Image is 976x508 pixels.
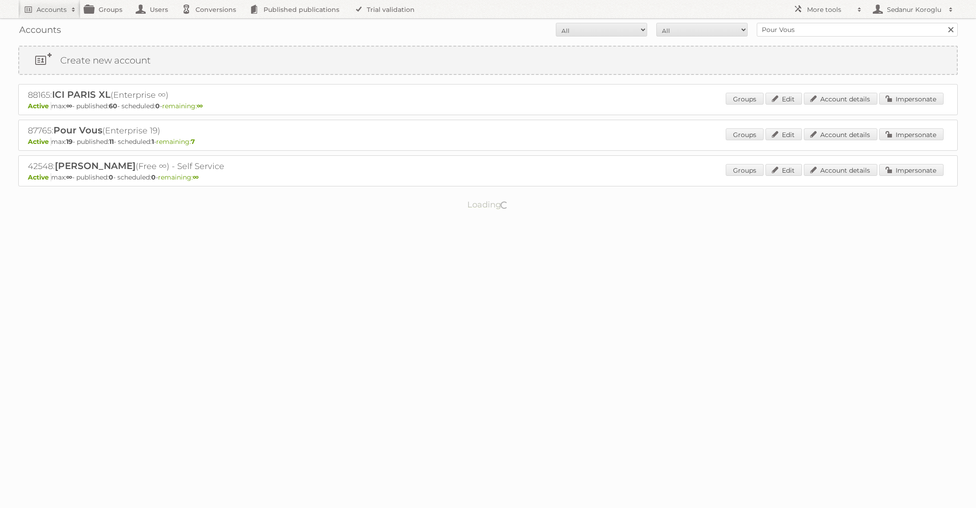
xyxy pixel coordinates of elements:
h2: Accounts [37,5,67,14]
a: Groups [726,128,764,140]
span: Active [28,173,51,181]
span: Pour Vous [53,125,102,136]
a: Groups [726,93,764,105]
strong: ∞ [193,173,199,181]
span: ICI PARIS XL [52,89,111,100]
strong: 0 [155,102,160,110]
span: [PERSON_NAME] [55,160,136,171]
span: Active [28,138,51,146]
a: Groups [726,164,764,176]
span: remaining: [158,173,199,181]
span: Active [28,102,51,110]
span: remaining: [156,138,195,146]
a: Impersonate [879,164,944,176]
a: Account details [804,164,877,176]
strong: 7 [191,138,195,146]
p: max: - published: - scheduled: - [28,138,948,146]
h2: 42548: (Free ∞) - Self Service [28,160,348,172]
strong: ∞ [197,102,203,110]
a: Edit [765,93,802,105]
a: Impersonate [879,93,944,105]
strong: ∞ [66,102,72,110]
a: Account details [804,93,877,105]
h2: More tools [807,5,853,14]
a: Edit [765,128,802,140]
p: Loading [438,196,538,214]
p: max: - published: - scheduled: - [28,173,948,181]
a: Create new account [19,47,957,74]
strong: 19 [66,138,73,146]
a: Impersonate [879,128,944,140]
strong: 0 [109,173,113,181]
h2: 87765: (Enterprise 19) [28,125,348,137]
strong: 1 [152,138,154,146]
strong: 11 [109,138,114,146]
a: Edit [765,164,802,176]
strong: 60 [109,102,117,110]
span: remaining: [162,102,203,110]
strong: ∞ [66,173,72,181]
a: Account details [804,128,877,140]
h2: 88165: (Enterprise ∞) [28,89,348,101]
p: max: - published: - scheduled: - [28,102,948,110]
strong: 0 [151,173,156,181]
h2: Sedanur Koroglu [885,5,944,14]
